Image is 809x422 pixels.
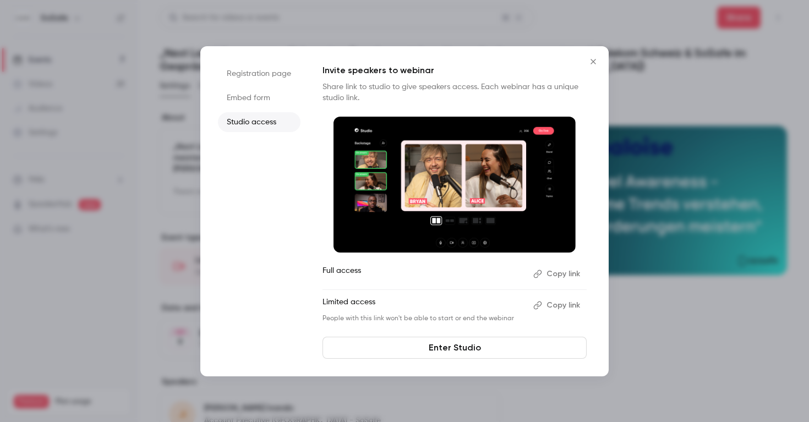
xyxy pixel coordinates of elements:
[322,265,524,283] p: Full access
[529,297,587,314] button: Copy link
[529,265,587,283] button: Copy link
[218,64,300,84] li: Registration page
[322,81,587,103] p: Share link to studio to give speakers access. Each webinar has a unique studio link.
[322,337,587,359] a: Enter Studio
[218,112,300,132] li: Studio access
[322,64,587,77] p: Invite speakers to webinar
[322,297,524,314] p: Limited access
[322,314,524,323] p: People with this link won't be able to start or end the webinar
[582,51,604,73] button: Close
[218,88,300,108] li: Embed form
[334,117,576,253] img: Invite speakers to webinar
